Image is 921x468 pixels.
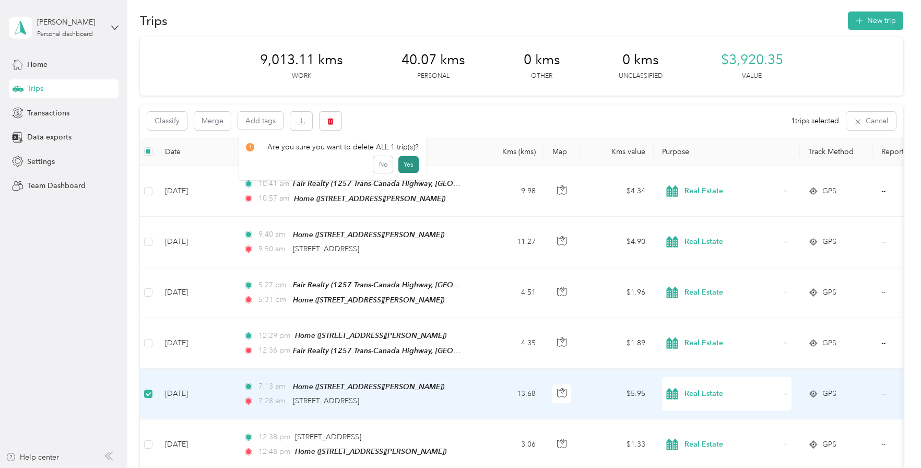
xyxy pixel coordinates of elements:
[848,11,903,30] button: New trip
[258,229,288,240] span: 9:40 am
[800,137,873,166] th: Track Method
[846,112,896,130] button: Cancel
[863,409,921,468] iframe: Everlance-gr Chat Button Frame
[258,330,290,342] span: 12:29 pm
[258,193,289,204] span: 10:57 am
[258,431,290,443] span: 12:38 pm
[295,447,446,455] span: Home ([STREET_ADDRESS][PERSON_NAME])
[622,52,659,68] span: 0 kms
[544,137,581,166] th: Map
[581,137,654,166] th: Kms value
[157,137,235,166] th: Date
[157,369,235,419] td: [DATE]
[37,31,93,38] div: Personal dashboard
[258,345,288,356] span: 12:36 pm
[822,236,836,248] span: GPS
[292,72,311,81] p: Work
[721,52,783,68] span: $3,920.35
[27,108,69,119] span: Transactions
[475,267,544,318] td: 4.51
[258,243,288,255] span: 9:50 am
[791,115,839,126] span: 1 trips selected
[475,217,544,267] td: 11.27
[27,156,55,167] span: Settings
[295,331,446,340] span: Home ([STREET_ADDRESS][PERSON_NAME])
[258,395,288,407] span: 7:28 am
[27,83,43,94] span: Trips
[140,15,168,26] h1: Trips
[258,279,288,291] span: 5:27 pm
[822,388,836,400] span: GPS
[147,112,187,130] button: Classify
[27,132,72,143] span: Data exports
[581,166,654,217] td: $4.34
[246,142,419,153] div: Are you sure you want to delete ALL 1 trip(s)?
[373,156,393,173] button: No
[293,179,588,188] span: Fair Realty (1257 Trans-Canada Highway, [GEOGRAPHIC_DATA], [GEOGRAPHIC_DATA])
[294,194,445,203] span: Home ([STREET_ADDRESS][PERSON_NAME])
[684,287,780,298] span: Real Estate
[258,294,288,306] span: 5:31 pm
[475,369,544,419] td: 13.68
[684,185,780,197] span: Real Estate
[581,318,654,369] td: $1.89
[258,446,290,458] span: 12:48 pm
[157,217,235,267] td: [DATE]
[475,318,544,369] td: 4.35
[822,287,836,298] span: GPS
[822,439,836,450] span: GPS
[258,178,288,190] span: 10:41 am
[402,52,465,68] span: 40.07 kms
[398,156,419,173] button: Yes
[475,137,544,166] th: Kms (kms)
[293,230,444,239] span: Home ([STREET_ADDRESS][PERSON_NAME])
[684,337,780,349] span: Real Estate
[295,432,361,441] span: [STREET_ADDRESS]
[684,439,780,450] span: Real Estate
[581,369,654,419] td: $5.95
[293,346,588,355] span: Fair Realty (1257 Trans-Canada Highway, [GEOGRAPHIC_DATA], [GEOGRAPHIC_DATA])
[531,72,552,81] p: Other
[293,280,588,289] span: Fair Realty (1257 Trans-Canada Highway, [GEOGRAPHIC_DATA], [GEOGRAPHIC_DATA])
[293,296,444,304] span: Home ([STREET_ADDRESS][PERSON_NAME])
[238,112,283,130] button: Add tags
[524,52,560,68] span: 0 kms
[293,244,359,253] span: [STREET_ADDRESS]
[822,185,836,197] span: GPS
[581,267,654,318] td: $1.96
[293,382,444,391] span: Home ([STREET_ADDRESS][PERSON_NAME])
[194,112,231,130] button: Merge
[6,452,59,463] button: Help center
[293,396,359,405] span: [STREET_ADDRESS]
[27,180,86,191] span: Team Dashboard
[260,52,343,68] span: 9,013.11 kms
[157,166,235,217] td: [DATE]
[684,388,780,400] span: Real Estate
[258,381,288,392] span: 7:13 am
[822,337,836,349] span: GPS
[654,137,800,166] th: Purpose
[37,17,102,28] div: [PERSON_NAME]
[157,318,235,369] td: [DATE]
[742,72,762,81] p: Value
[235,137,475,166] th: Locations
[27,59,48,70] span: Home
[157,267,235,318] td: [DATE]
[417,72,450,81] p: Personal
[684,236,780,248] span: Real Estate
[619,72,663,81] p: Unclassified
[581,217,654,267] td: $4.90
[475,166,544,217] td: 9.98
